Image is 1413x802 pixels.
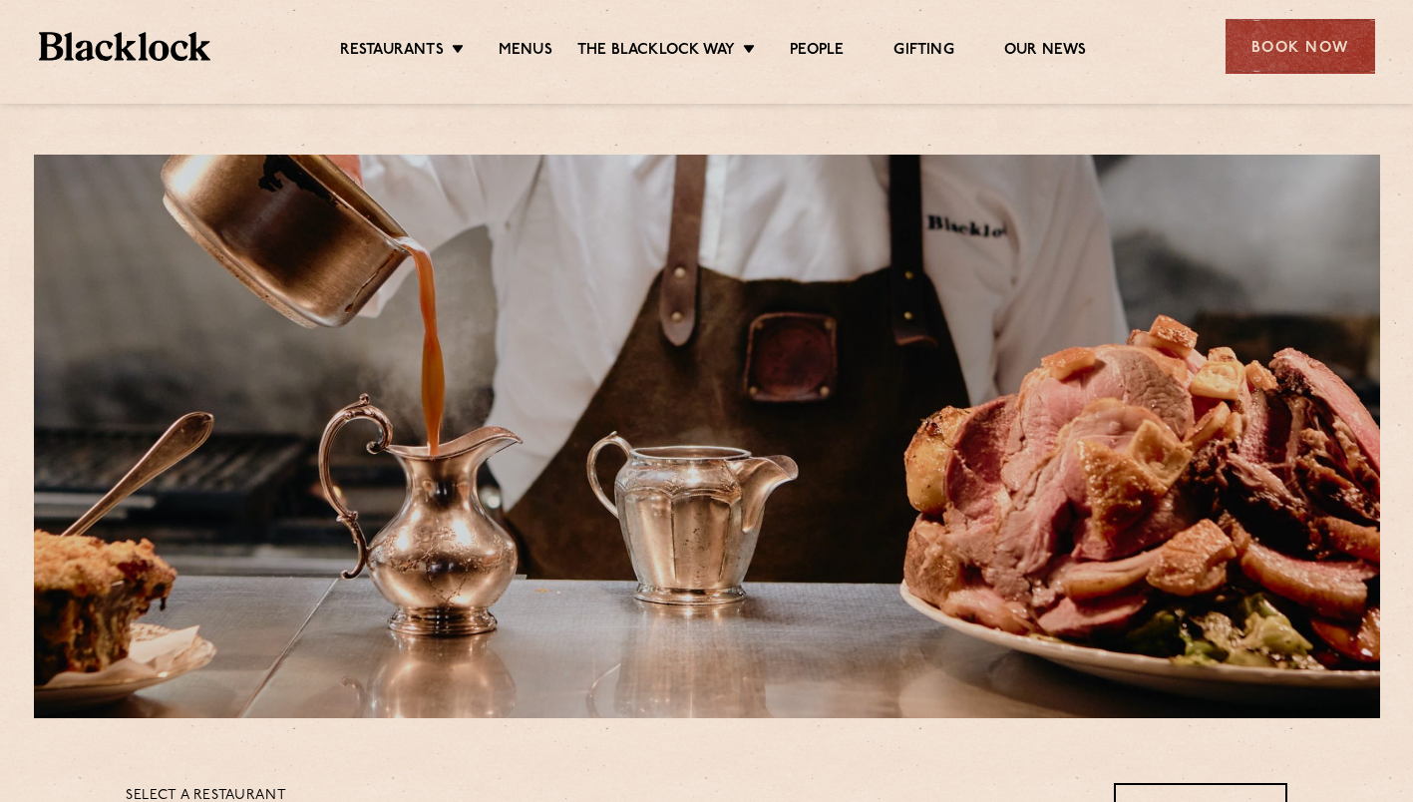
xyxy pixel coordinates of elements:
a: People [790,41,844,63]
a: Our News [1004,41,1087,63]
a: Menus [499,41,552,63]
a: Restaurants [340,41,444,63]
a: Gifting [893,41,953,63]
a: The Blacklock Way [577,41,735,63]
div: Book Now [1226,19,1375,74]
img: BL_Textured_Logo-footer-cropped.svg [39,32,211,61]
